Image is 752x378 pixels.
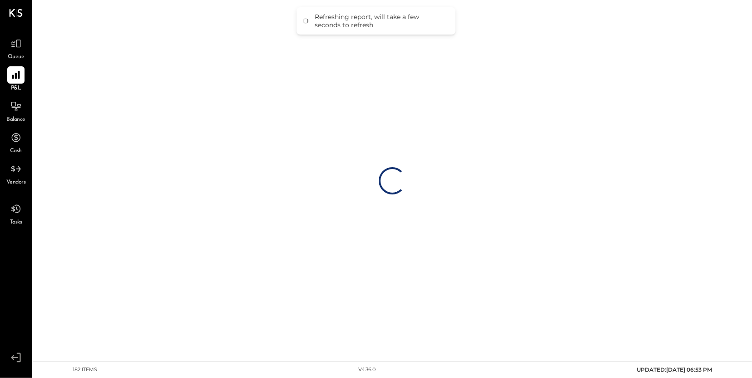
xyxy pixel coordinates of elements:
[358,366,376,373] div: v 4.36.0
[0,200,31,227] a: Tasks
[0,98,31,124] a: Balance
[11,85,21,93] span: P&L
[8,53,25,61] span: Queue
[0,160,31,187] a: Vendors
[0,66,31,93] a: P&L
[0,35,31,61] a: Queue
[6,179,26,187] span: Vendors
[10,219,22,227] span: Tasks
[10,147,22,155] span: Cash
[637,366,712,373] span: UPDATED: [DATE] 06:53 PM
[0,129,31,155] a: Cash
[315,13,446,29] div: Refreshing report, will take a few seconds to refresh
[73,366,97,373] div: 182 items
[6,116,25,124] span: Balance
